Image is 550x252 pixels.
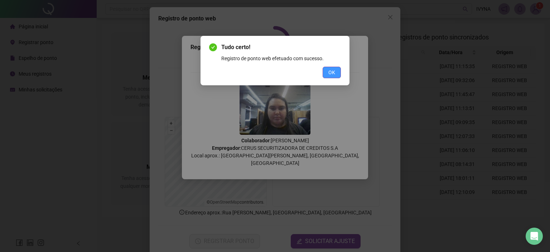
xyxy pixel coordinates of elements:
div: Registro de ponto web efetuado com sucesso. [221,54,341,62]
span: Tudo certo! [221,43,341,52]
span: check-circle [209,43,217,51]
span: OK [328,68,335,76]
div: Open Intercom Messenger [526,228,543,245]
button: OK [323,67,341,78]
